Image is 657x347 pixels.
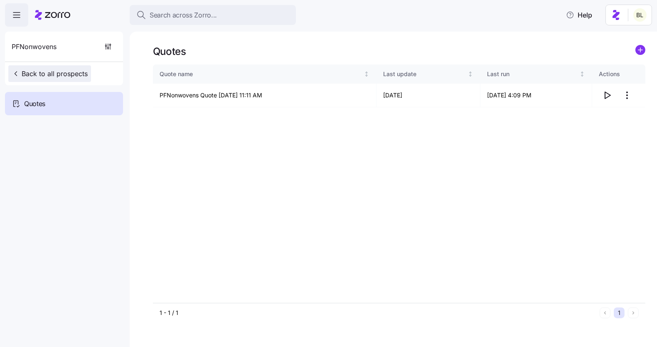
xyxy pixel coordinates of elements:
[376,64,481,84] th: Last updateNot sorted
[633,8,647,22] img: 2fabda6663eee7a9d0b710c60bc473af
[614,307,625,318] button: 1
[153,84,376,107] td: PFNonwovens Quote [DATE] 11:11 AM
[635,45,645,58] a: add icon
[559,7,599,23] button: Help
[160,69,362,79] div: Quote name
[487,69,578,79] div: Last run
[468,71,473,77] div: Not sorted
[600,307,610,318] button: Previous page
[566,10,592,20] span: Help
[480,64,592,84] th: Last runNot sorted
[579,71,585,77] div: Not sorted
[130,5,296,25] button: Search across Zorro...
[635,45,645,55] svg: add icon
[364,71,369,77] div: Not sorted
[480,84,592,107] td: [DATE] 4:09 PM
[153,64,376,84] th: Quote nameNot sorted
[628,307,639,318] button: Next page
[599,69,639,79] div: Actions
[12,42,57,52] span: PFNonwovens
[8,65,91,82] button: Back to all prospects
[153,45,186,58] h1: Quotes
[376,84,481,107] td: [DATE]
[383,69,466,79] div: Last update
[12,69,88,79] span: Back to all prospects
[150,10,217,20] span: Search across Zorro...
[5,92,123,115] a: Quotes
[24,99,45,109] span: Quotes
[160,309,596,317] div: 1 - 1 / 1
